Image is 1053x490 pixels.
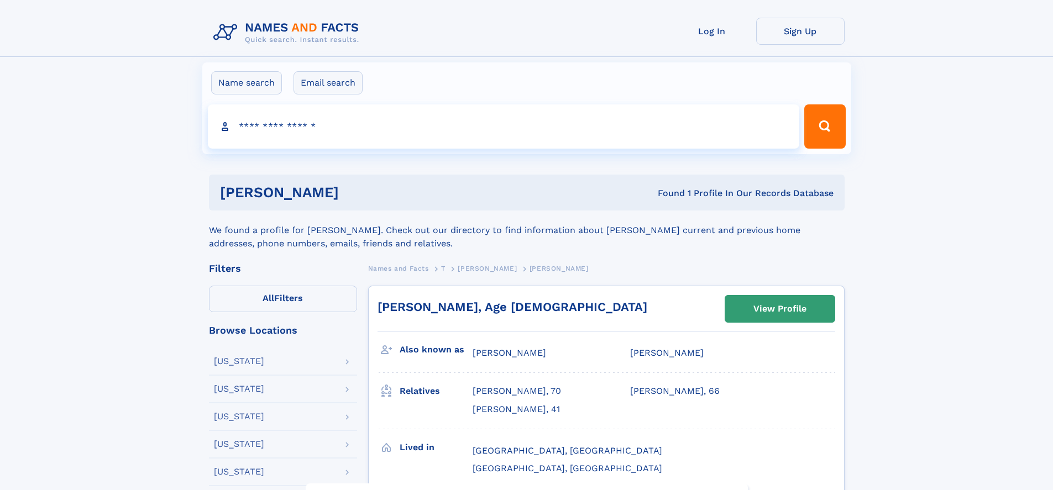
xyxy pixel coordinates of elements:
[400,340,473,359] h3: Also known as
[473,347,546,358] span: [PERSON_NAME]
[294,71,363,94] label: Email search
[263,293,274,303] span: All
[473,463,662,473] span: [GEOGRAPHIC_DATA], [GEOGRAPHIC_DATA]
[211,71,282,94] label: Name search
[498,187,834,199] div: Found 1 Profile In Our Records Database
[630,385,720,397] a: [PERSON_NAME], 66
[441,265,446,272] span: T
[458,265,517,272] span: [PERSON_NAME]
[209,286,357,312] label: Filters
[214,384,264,393] div: [US_STATE]
[473,445,662,456] span: [GEOGRAPHIC_DATA], [GEOGRAPHIC_DATA]
[804,104,845,149] button: Search Button
[368,261,429,275] a: Names and Facts
[209,264,357,273] div: Filters
[214,467,264,476] div: [US_STATE]
[441,261,446,275] a: T
[378,300,647,314] a: [PERSON_NAME], Age [DEMOGRAPHIC_DATA]
[753,296,806,322] div: View Profile
[630,347,704,358] span: [PERSON_NAME]
[209,210,845,250] div: We found a profile for [PERSON_NAME]. Check out our directory to find information about [PERSON_N...
[458,261,517,275] a: [PERSON_NAME]
[209,18,368,48] img: Logo Names and Facts
[668,18,756,45] a: Log In
[756,18,845,45] a: Sign Up
[473,403,560,415] a: [PERSON_NAME], 41
[214,412,264,421] div: [US_STATE]
[220,186,499,199] h1: [PERSON_NAME]
[400,382,473,401] h3: Relatives
[725,296,835,322] a: View Profile
[214,440,264,449] div: [US_STATE]
[209,325,357,335] div: Browse Locations
[214,357,264,366] div: [US_STATE]
[208,104,800,149] input: search input
[473,385,561,397] a: [PERSON_NAME], 70
[530,265,589,272] span: [PERSON_NAME]
[400,438,473,457] h3: Lived in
